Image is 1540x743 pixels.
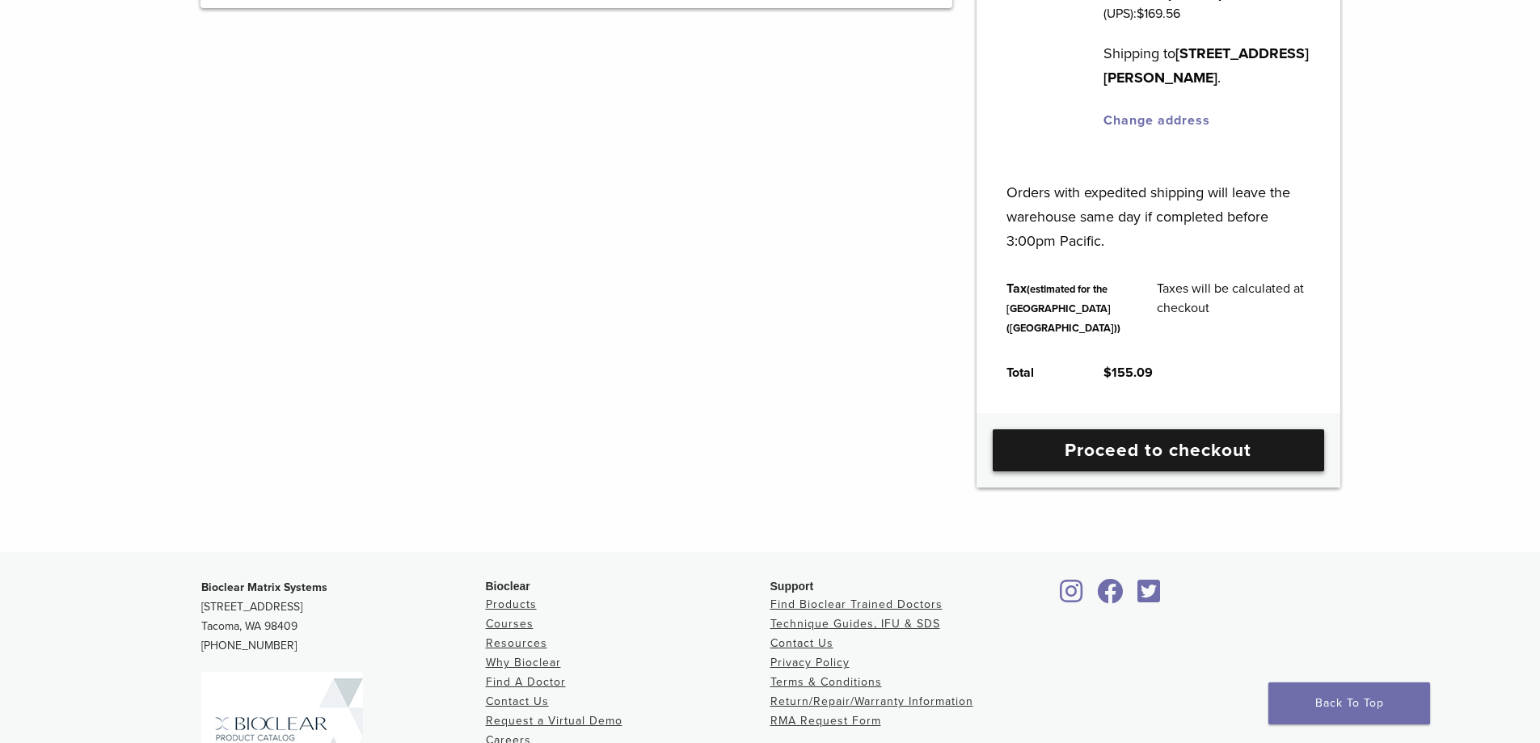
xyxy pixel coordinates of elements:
[486,694,549,708] a: Contact Us
[486,714,622,728] a: Request a Virtual Demo
[993,429,1324,471] a: Proceed to checkout
[770,597,943,611] a: Find Bioclear Trained Doctors
[1137,6,1144,22] span: $
[1139,266,1328,350] td: Taxes will be calculated at checkout
[1006,283,1120,335] small: (estimated for the [GEOGRAPHIC_DATA] ([GEOGRAPHIC_DATA]))
[770,714,881,728] a: RMA Request Form
[989,350,1086,395] th: Total
[1137,6,1180,22] bdi: 169.56
[770,617,940,631] a: Technique Guides, IFU & SDS
[486,636,547,650] a: Resources
[486,617,534,631] a: Courses
[1055,589,1089,605] a: Bioclear
[1092,589,1129,605] a: Bioclear
[770,636,833,650] a: Contact Us
[1103,365,1112,381] span: $
[770,656,850,669] a: Privacy Policy
[770,675,882,689] a: Terms & Conditions
[1103,41,1310,90] p: Shipping to .
[1268,682,1430,724] a: Back To Top
[770,694,973,708] a: Return/Repair/Warranty Information
[770,580,814,593] span: Support
[486,580,530,593] span: Bioclear
[1006,156,1310,253] p: Orders with expedited shipping will leave the warehouse same day if completed before 3:00pm Pacific.
[486,597,537,611] a: Products
[1133,589,1167,605] a: Bioclear
[1103,365,1153,381] bdi: 155.09
[486,675,566,689] a: Find A Doctor
[201,578,486,656] p: [STREET_ADDRESS] Tacoma, WA 98409 [PHONE_NUMBER]
[201,580,327,594] strong: Bioclear Matrix Systems
[1103,112,1210,129] a: Change address
[486,656,561,669] a: Why Bioclear
[1103,44,1309,87] strong: [STREET_ADDRESS][PERSON_NAME]
[989,266,1139,350] th: Tax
